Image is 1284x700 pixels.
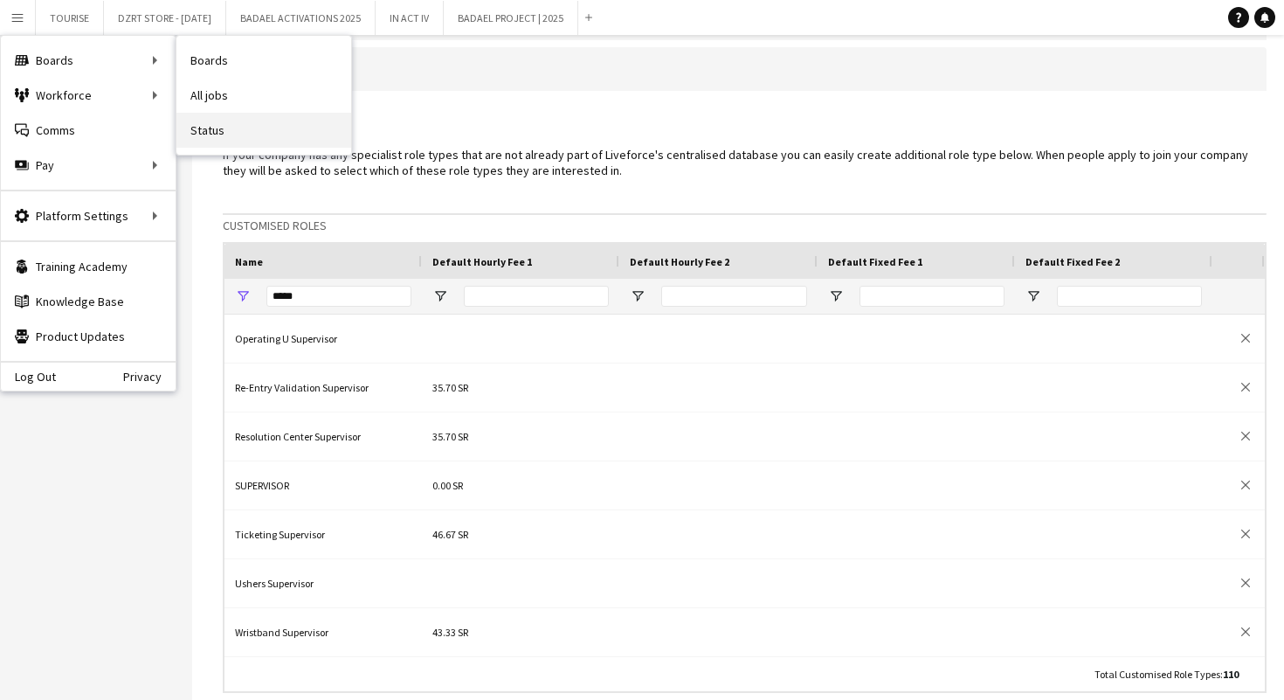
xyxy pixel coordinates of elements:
[36,1,104,35] button: TOURISE
[266,286,411,307] input: Name Filter Input
[176,43,351,78] a: Boards
[1,370,56,384] a: Log Out
[1,284,176,319] a: Knowledge Base
[1,78,176,113] div: Workforce
[630,288,645,304] button: Open Filter Menu
[1,113,176,148] a: Comms
[1,198,176,233] div: Platform Settings
[422,608,619,656] div: 43.33 SR
[1025,255,1120,268] span: Default Fixed Fee 2
[224,364,422,412] div: Re-Entry Validation Supervisor
[224,559,422,607] div: Ushers Supervisor
[235,255,263,268] span: Name
[176,113,351,148] a: Status
[432,288,448,304] button: Open Filter Menu
[661,286,807,307] input: Default Hourly Fee 2 Filter Input
[104,1,226,35] button: DZRT STORE - [DATE]
[1025,288,1041,304] button: Open Filter Menu
[176,78,351,113] a: All jobs
[224,510,422,558] div: Ticketing Supervisor
[223,218,1267,233] h3: Customised roles
[630,255,729,268] span: Default Hourly Fee 2
[224,461,422,509] div: SUPERVISOR
[1,148,176,183] div: Pay
[1094,657,1239,691] div: :
[859,286,1004,307] input: Default Fixed Fee 1 Filter Input
[1057,286,1202,307] input: Default Fixed Fee 2 Filter Input
[1,319,176,354] a: Product Updates
[224,412,422,461] div: Resolution Center Supervisor
[1223,668,1239,681] span: 110
[422,510,619,558] div: 46.67 SR
[444,1,578,35] button: BADAEL PROJECT | 2025
[223,147,1267,178] p: If your company has any specialist role types that are not already part of Liveforce's centralise...
[422,461,619,509] div: 0.00 SR
[235,288,251,304] button: Open Filter Menu
[828,288,844,304] button: Open Filter Menu
[1,249,176,284] a: Training Academy
[226,1,376,35] button: BADAEL ACTIVATIONS 2025
[376,1,444,35] button: IN ACT IV
[224,315,422,363] div: Operating U Supervisor
[1094,668,1220,681] span: Total Customised Role Types
[422,412,619,461] div: 35.70 SR
[123,370,176,384] a: Privacy
[828,255,922,268] span: Default Fixed Fee 1
[432,255,532,268] span: Default Hourly Fee 1
[422,364,619,412] div: 35.70 SR
[1,43,176,78] div: Boards
[224,608,422,656] div: Wristband Supervisor
[464,286,609,307] input: Default Hourly Fee 1 Filter Input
